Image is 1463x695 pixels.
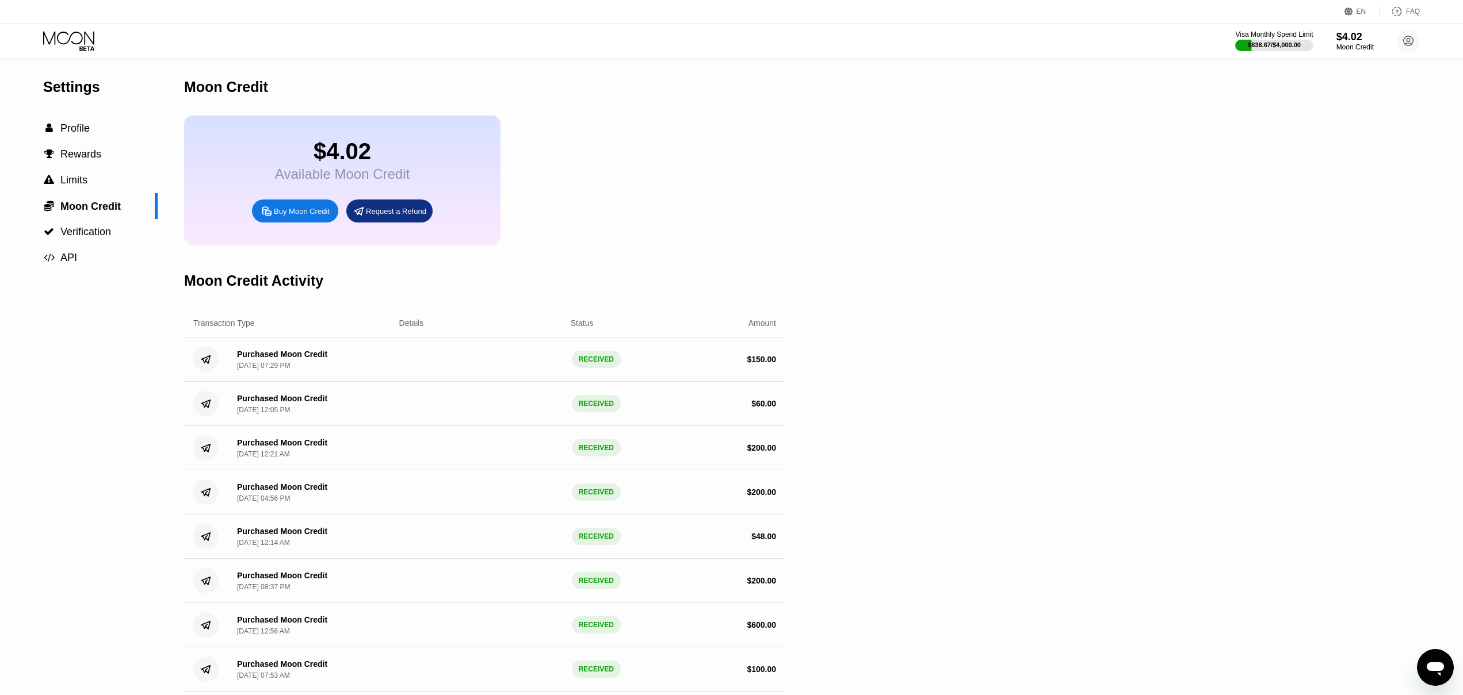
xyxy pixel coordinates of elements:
span: Moon Credit [60,201,121,212]
div: Details [399,318,424,328]
div: RECEIVED [572,351,621,368]
div: [DATE] 12:56 AM [237,627,290,635]
div: Purchased Moon Credit [237,615,327,624]
div: $4.02Moon Credit [1336,31,1374,51]
div: Purchased Moon Credit [237,350,327,359]
div: $ 200.00 [747,443,776,452]
span: Verification [60,226,111,237]
span:  [44,226,54,237]
div: Purchased Moon Credit [237,394,327,403]
div: $ 150.00 [747,355,776,364]
div: [DATE] 12:14 AM [237,539,290,547]
div:  [43,175,55,185]
span:  [44,149,54,159]
div: RECEIVED [572,572,621,589]
div: Purchased Moon Credit [237,571,327,580]
div: Purchased Moon Credit [237,482,327,492]
div:  [43,252,55,263]
div: EN [1344,6,1380,17]
div: $ 200.00 [747,576,776,585]
div: Moon Credit Activity [184,272,323,289]
div: Purchased Moon Credit [237,659,327,669]
div: RECEIVED [572,439,621,456]
div: $ 48.00 [751,532,776,541]
div: $4.02 [1336,31,1374,43]
div: Available Moon Credit [275,166,410,182]
div: Purchased Moon Credit [237,527,327,536]
div: $ 60.00 [751,399,776,408]
div: Amount [748,318,776,328]
span:  [44,175,54,185]
div: Moon Credit [1336,43,1374,51]
iframe: Button to launch messaging window [1417,649,1454,686]
div: [DATE] 07:53 AM [237,671,290,679]
div: Visa Monthly Spend Limit [1235,30,1313,39]
div: Request a Refund [366,206,426,216]
div:  [43,149,55,159]
div: [DATE] 12:05 PM [237,406,290,414]
div: [DATE] 12:21 AM [237,450,290,458]
div: Transaction Type [193,318,255,328]
div: $4.02 [275,139,410,164]
div: $ 200.00 [747,487,776,497]
span: API [60,252,77,263]
div: Buy Moon Credit [274,206,330,216]
div: $ 100.00 [747,665,776,674]
span:  [45,123,53,133]
div:  [43,123,55,133]
div: Settings [43,79,158,95]
div: Buy Moon Credit [252,199,338,222]
div:  [43,200,55,212]
div: EN [1357,7,1366,16]
div: Status [571,318,594,328]
span:  [44,200,54,212]
div:  [43,226,55,237]
div: $838.67 / $4,000.00 [1248,41,1301,48]
div: RECEIVED [572,483,621,501]
div: RECEIVED [572,616,621,633]
div: FAQ [1406,7,1420,16]
div: RECEIVED [572,528,621,545]
div: FAQ [1380,6,1420,17]
div: [DATE] 07:29 PM [237,362,290,370]
div: $ 600.00 [747,620,776,629]
span: Profile [60,122,90,134]
div: RECEIVED [572,395,621,412]
div: Visa Monthly Spend Limit$838.67/$4,000.00 [1235,30,1313,51]
div: [DATE] 04:56 PM [237,494,290,502]
div: Request a Refund [346,199,433,222]
div: RECEIVED [572,661,621,678]
div: Purchased Moon Credit [237,438,327,447]
span: Limits [60,174,87,186]
div: Moon Credit [184,79,268,95]
span:  [44,252,55,263]
span: Rewards [60,148,101,160]
div: [DATE] 08:37 PM [237,583,290,591]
